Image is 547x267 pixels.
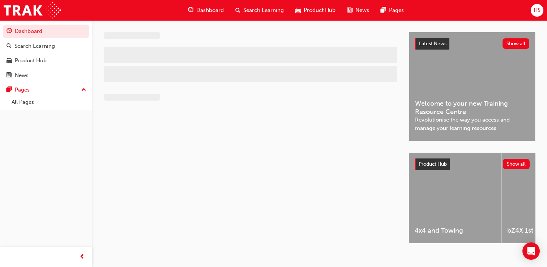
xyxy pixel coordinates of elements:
span: Dashboard [196,6,224,14]
button: Pages [3,83,89,97]
a: guage-iconDashboard [182,3,230,18]
button: DashboardSearch LearningProduct HubNews [3,23,89,83]
div: Product Hub [15,56,47,65]
button: Show all [503,38,530,49]
div: Search Learning [14,42,55,50]
a: car-iconProduct Hub [290,3,341,18]
a: 4x4 and Towing [409,153,501,243]
span: Pages [389,6,404,14]
span: up-icon [81,85,86,95]
span: pages-icon [381,6,386,15]
a: Product HubShow all [415,158,530,170]
a: Product Hub [3,54,89,67]
button: Show all [503,159,530,169]
div: News [15,71,29,80]
span: Product Hub [419,161,447,167]
span: HS [534,6,540,14]
span: guage-icon [7,28,12,35]
span: car-icon [7,58,12,64]
a: search-iconSearch Learning [230,3,290,18]
span: car-icon [295,6,301,15]
a: Latest NewsShow all [415,38,529,50]
span: Search Learning [243,6,284,14]
span: pages-icon [7,87,12,93]
a: Latest NewsShow allWelcome to your new Training Resource CentreRevolutionise the way you access a... [409,32,535,141]
span: news-icon [347,6,352,15]
span: Revolutionise the way you access and manage your learning resources. [415,116,529,132]
a: Search Learning [3,39,89,53]
span: 4x4 and Towing [415,226,495,235]
a: Dashboard [3,25,89,38]
span: prev-icon [80,253,85,262]
span: search-icon [235,6,240,15]
a: pages-iconPages [375,3,410,18]
a: News [3,69,89,82]
span: guage-icon [188,6,193,15]
span: Latest News [419,41,446,47]
span: news-icon [7,72,12,79]
div: Pages [15,86,30,94]
a: news-iconNews [341,3,375,18]
button: HS [531,4,543,17]
span: Product Hub [304,6,336,14]
span: News [355,6,369,14]
a: All Pages [9,97,89,108]
div: Open Intercom Messenger [522,242,540,260]
span: search-icon [7,43,12,50]
img: Trak [4,2,61,18]
span: Welcome to your new Training Resource Centre [415,99,529,116]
